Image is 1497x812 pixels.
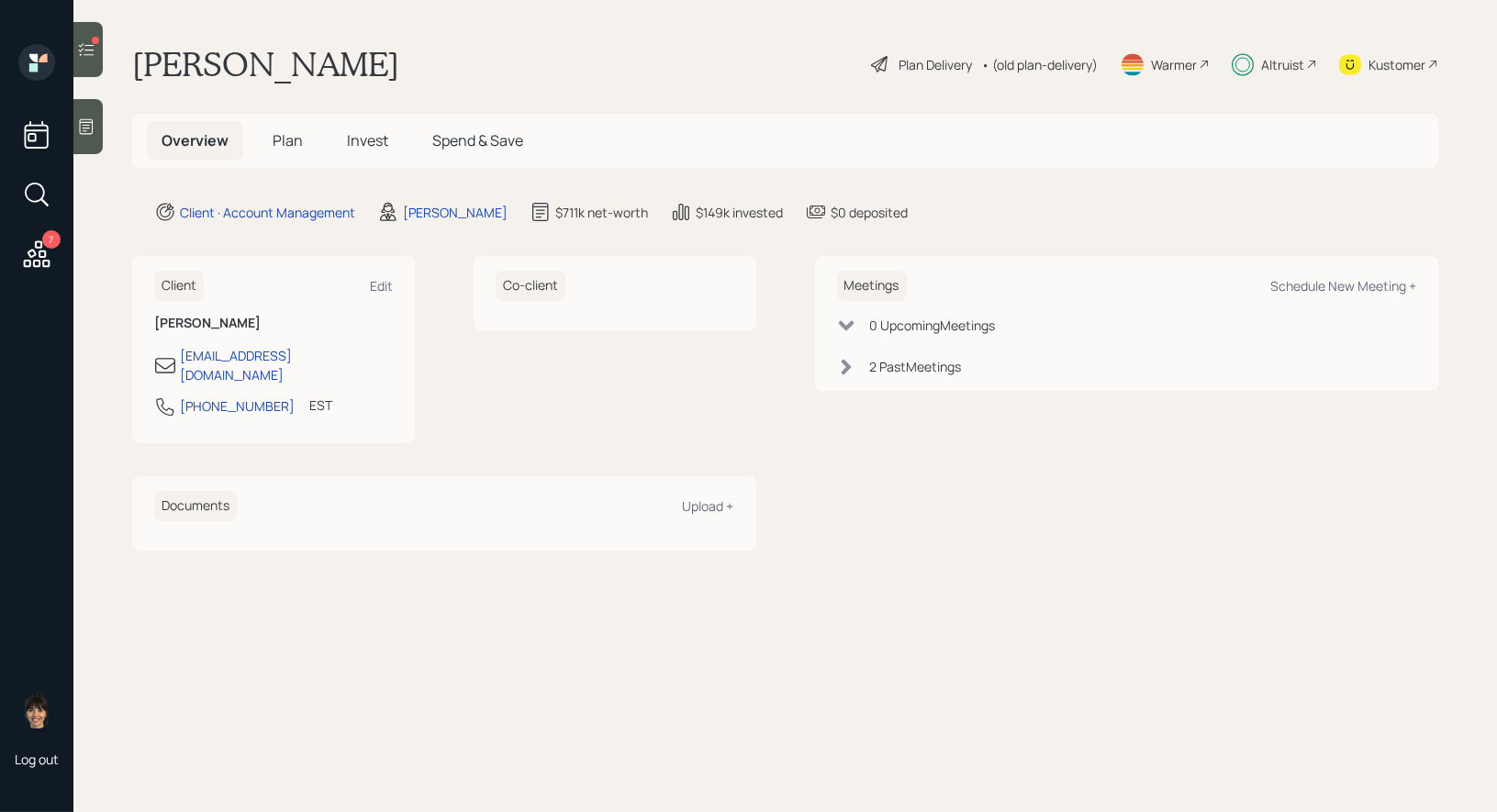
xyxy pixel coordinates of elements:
div: Log out [15,751,59,768]
span: Plan [273,130,303,150]
h6: Documents [154,491,237,521]
div: $711k net-worth [555,203,648,222]
div: [PERSON_NAME] [403,203,508,222]
div: Upload + [683,497,734,515]
div: Client · Account Management [180,203,355,222]
div: $0 deposited [831,203,908,222]
h6: Meetings [837,271,907,301]
span: Spend & Save [432,130,523,150]
div: 2 Past Meeting s [870,357,962,376]
h6: Client [154,271,204,301]
div: 0 Upcoming Meeting s [870,316,996,335]
div: Edit [370,277,393,295]
div: Warmer [1151,55,1197,74]
div: [PHONE_NUMBER] [180,396,295,416]
h6: [PERSON_NAME] [154,316,393,331]
img: treva-nostdahl-headshot.png [18,692,55,729]
div: Plan Delivery [899,55,972,74]
div: 7 [42,230,61,249]
span: Invest [347,130,388,150]
div: $149k invested [696,203,783,222]
div: Schedule New Meeting + [1270,277,1416,295]
span: Overview [162,130,229,150]
div: • (old plan-delivery) [981,55,1098,74]
h6: Co-client [496,271,565,301]
h1: [PERSON_NAME] [132,44,399,84]
div: Kustomer [1369,55,1425,74]
div: Altruist [1261,55,1304,74]
div: EST [309,395,332,415]
div: [EMAIL_ADDRESS][DOMAIN_NAME] [180,346,393,384]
